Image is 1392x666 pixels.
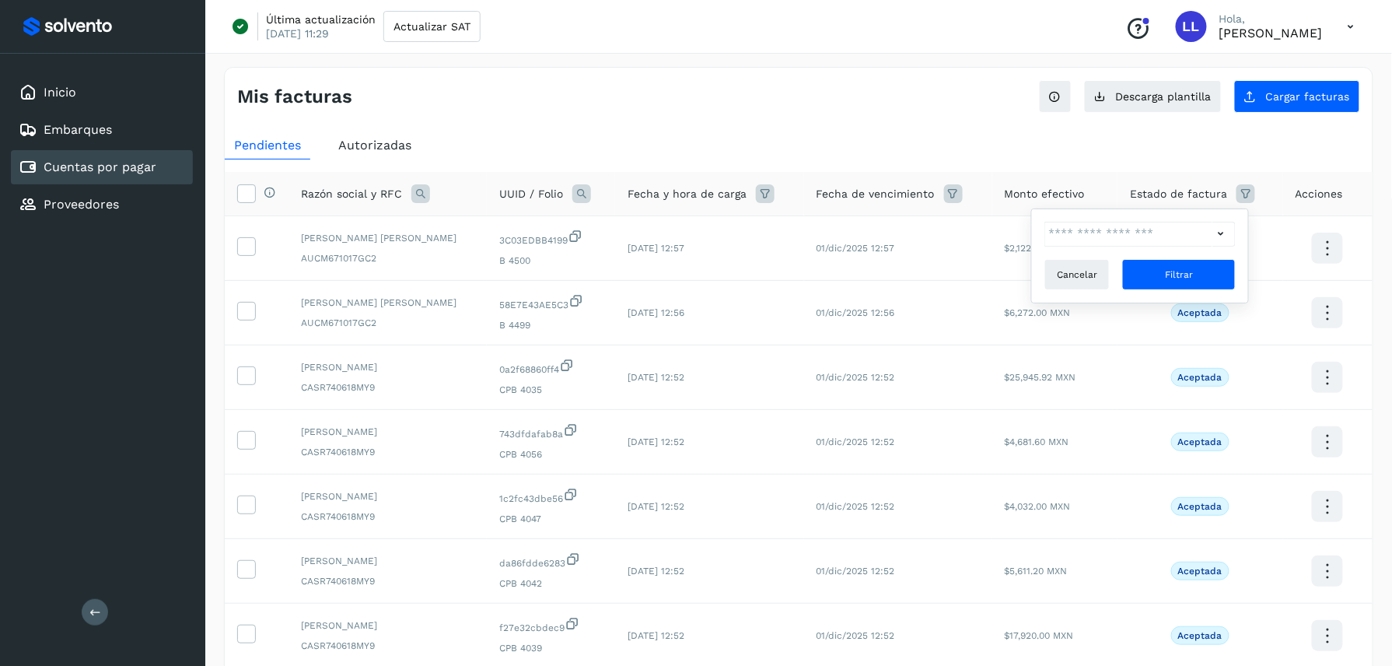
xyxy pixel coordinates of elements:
[499,641,603,655] span: CPB 4039
[1219,26,1323,40] p: Leticia Lugo Hernandez
[499,383,603,397] span: CPB 4035
[628,630,684,641] span: [DATE] 12:52
[11,188,193,222] div: Proveedores
[44,122,112,137] a: Embarques
[301,231,474,245] span: [PERSON_NAME] [PERSON_NAME]
[383,11,481,42] button: Actualizar SAT
[817,436,895,447] span: 01/dic/2025 12:52
[817,501,895,512] span: 01/dic/2025 12:52
[301,574,474,588] span: CASR740618MY9
[817,243,895,254] span: 01/dic/2025 12:57
[499,229,603,247] span: 3C03EDBB4199
[1005,372,1076,383] span: $25,945.92 MXN
[338,138,411,152] span: Autorizadas
[817,630,895,641] span: 01/dic/2025 12:52
[499,512,603,526] span: CPB 4047
[301,380,474,394] span: CASR740618MY9
[301,510,474,524] span: CASR740618MY9
[266,12,376,26] p: Última actualización
[499,552,603,570] span: da86fdde6283
[817,566,895,577] span: 01/dic/2025 12:52
[817,372,895,383] span: 01/dic/2025 12:52
[1005,630,1074,641] span: $17,920.00 MXN
[628,243,684,254] span: [DATE] 12:57
[628,501,684,512] span: [DATE] 12:52
[1116,91,1212,102] span: Descarga plantilla
[499,293,603,312] span: 58E7E43AE5C3
[499,616,603,635] span: f27e32cbdec9
[817,186,935,202] span: Fecha de vencimiento
[301,619,474,633] span: [PERSON_NAME]
[237,86,352,108] h4: Mis facturas
[266,26,329,40] p: [DATE] 11:29
[1178,372,1222,383] p: Aceptada
[499,186,563,202] span: UUID / Folio
[11,150,193,184] div: Cuentas por pagar
[628,436,684,447] span: [DATE] 12:52
[628,372,684,383] span: [DATE] 12:52
[1296,186,1343,202] span: Acciones
[499,358,603,377] span: 0a2f68860ff4
[301,251,474,265] span: AUCM671017GC2
[628,307,684,318] span: [DATE] 12:56
[1178,307,1222,318] p: Aceptada
[499,487,603,506] span: 1c2fc43dbe56
[1178,630,1222,641] p: Aceptada
[1005,243,1068,254] span: $2,122.00 MXN
[301,186,402,202] span: Razón social y RFC
[1005,436,1069,447] span: $4,681.60 MXN
[499,254,603,268] span: B 4500
[301,360,474,374] span: [PERSON_NAME]
[499,577,603,591] span: CPB 4042
[1234,80,1360,113] button: Cargar facturas
[499,447,603,461] span: CPB 4056
[11,113,193,147] div: Embarques
[301,639,474,653] span: CASR740618MY9
[1005,186,1085,202] span: Monto efectivo
[44,159,156,174] a: Cuentas por pagar
[1130,186,1227,202] span: Estado de factura
[234,138,301,152] span: Pendientes
[628,566,684,577] span: [DATE] 12:52
[628,186,747,202] span: Fecha y hora de carga
[44,197,119,212] a: Proveedores
[1084,80,1222,113] button: Descarga plantilla
[301,425,474,439] span: [PERSON_NAME]
[11,75,193,110] div: Inicio
[1178,566,1222,577] p: Aceptada
[1005,307,1071,318] span: $6,272.00 MXN
[1178,501,1222,512] p: Aceptada
[301,296,474,310] span: [PERSON_NAME] [PERSON_NAME]
[301,316,474,330] span: AUCM671017GC2
[1219,12,1323,26] p: Hola,
[499,318,603,332] span: B 4499
[1178,436,1222,447] p: Aceptada
[301,554,474,568] span: [PERSON_NAME]
[817,307,895,318] span: 01/dic/2025 12:56
[393,21,470,32] span: Actualizar SAT
[301,445,474,459] span: CASR740618MY9
[44,85,76,100] a: Inicio
[499,422,603,441] span: 743dfdafab8a
[1005,501,1071,512] span: $4,032.00 MXN
[1005,566,1068,577] span: $5,611.20 MXN
[301,489,474,503] span: [PERSON_NAME]
[1266,91,1350,102] span: Cargar facturas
